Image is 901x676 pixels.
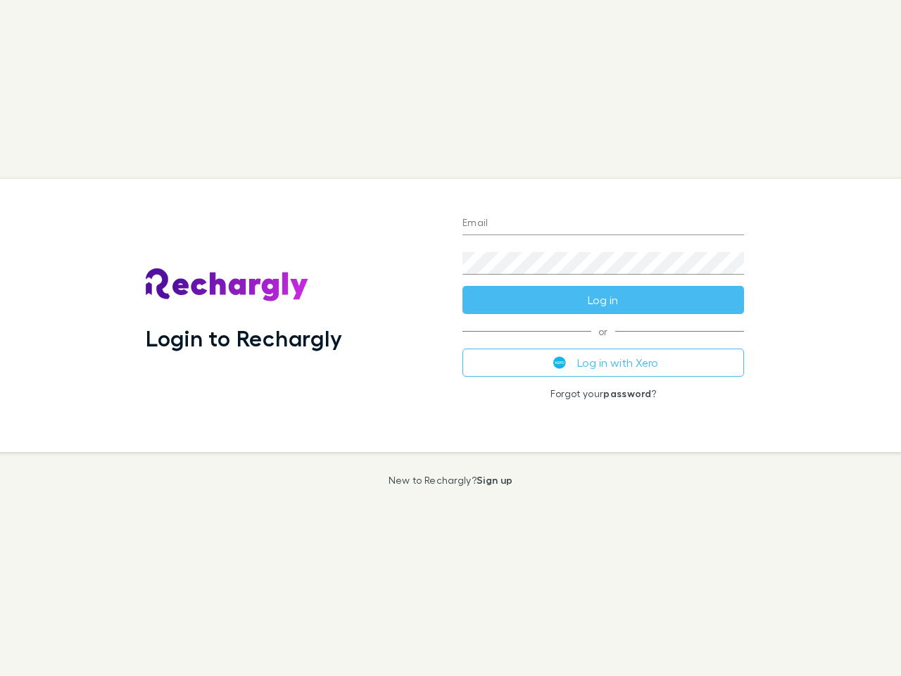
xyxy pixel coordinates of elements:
p: New to Rechargly? [389,475,513,486]
p: Forgot your ? [462,388,744,399]
button: Log in [462,286,744,314]
img: Rechargly's Logo [146,268,309,302]
h1: Login to Rechargly [146,325,342,351]
span: or [462,331,744,332]
img: Xero's logo [553,356,566,369]
button: Log in with Xero [462,349,744,377]
a: Sign up [477,474,512,486]
a: password [603,387,651,399]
